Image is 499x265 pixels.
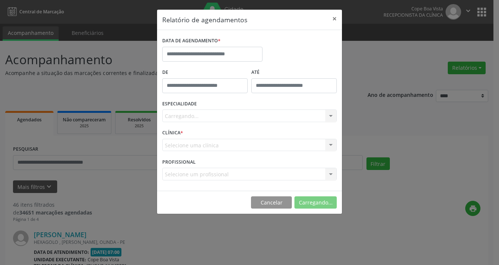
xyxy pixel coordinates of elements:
[327,10,342,28] button: Close
[162,15,247,24] h5: Relatório de agendamentos
[162,67,248,78] label: De
[162,35,221,47] label: DATA DE AGENDAMENTO
[162,98,197,110] label: ESPECIALIDADE
[162,156,196,168] label: PROFISSIONAL
[251,67,337,78] label: ATÉ
[294,196,337,209] button: Carregando...
[251,196,292,209] button: Cancelar
[162,127,183,139] label: CLÍNICA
